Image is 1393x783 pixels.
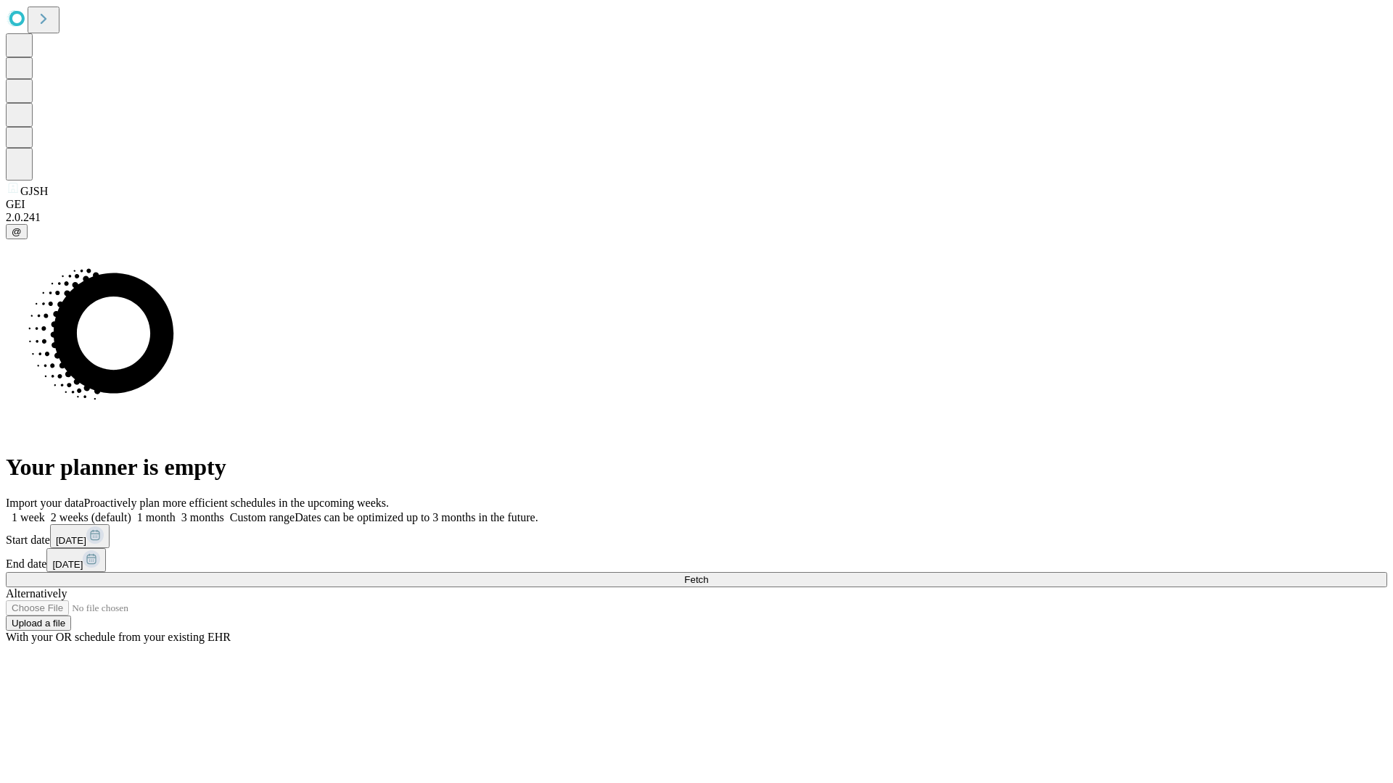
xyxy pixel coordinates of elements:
button: [DATE] [50,524,110,548]
span: Proactively plan more efficient schedules in the upcoming weeks. [84,497,389,509]
button: Upload a file [6,616,71,631]
div: End date [6,548,1387,572]
span: GJSH [20,185,48,197]
button: Fetch [6,572,1387,587]
div: Start date [6,524,1387,548]
span: 1 month [137,511,176,523]
button: [DATE] [46,548,106,572]
div: GEI [6,198,1387,211]
span: Fetch [684,574,708,585]
span: [DATE] [52,559,83,570]
span: 2 weeks (default) [51,511,131,523]
button: @ [6,224,28,239]
span: 3 months [181,511,224,523]
span: Alternatively [6,587,67,600]
span: Import your data [6,497,84,509]
span: 1 week [12,511,45,523]
span: Dates can be optimized up to 3 months in the future. [295,511,538,523]
span: [DATE] [56,535,86,546]
span: With your OR schedule from your existing EHR [6,631,231,643]
h1: Your planner is empty [6,454,1387,481]
span: @ [12,226,22,237]
div: 2.0.241 [6,211,1387,224]
span: Custom range [230,511,295,523]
